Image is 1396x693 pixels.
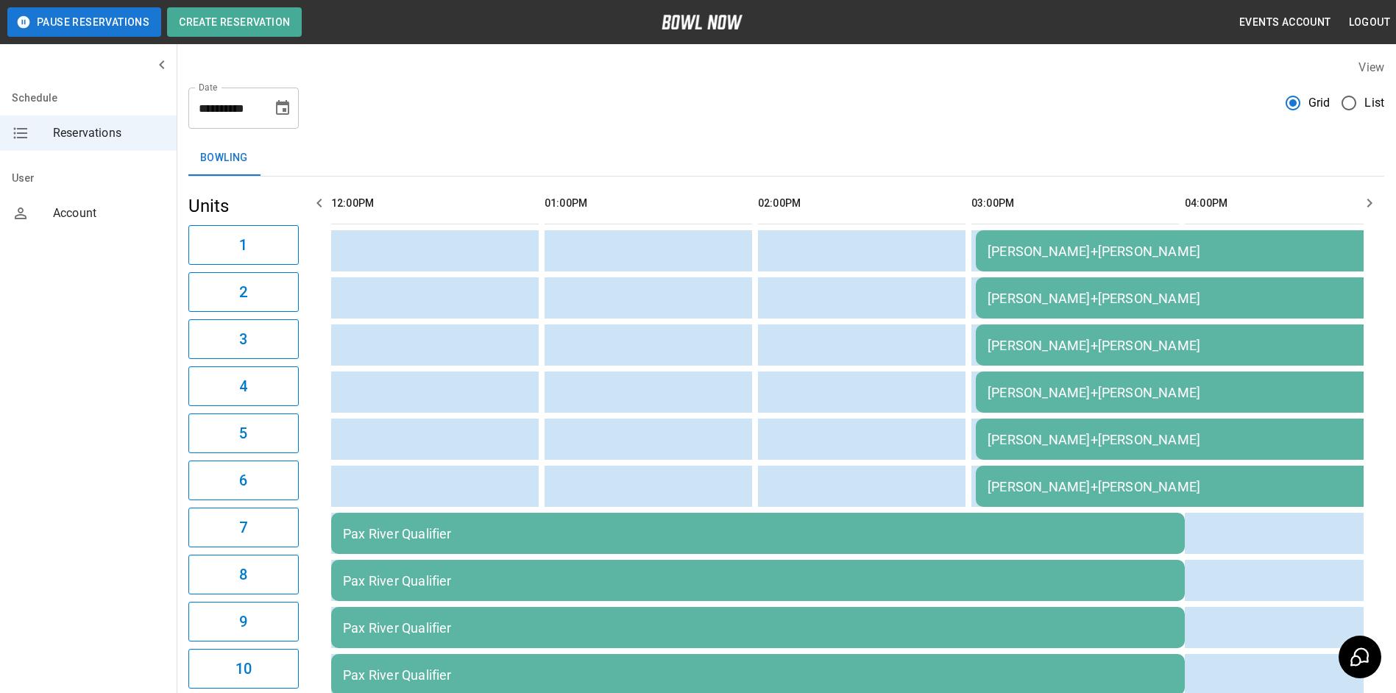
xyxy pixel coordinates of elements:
button: 10 [188,649,299,689]
h6: 6 [239,469,247,492]
h6: 5 [239,422,247,445]
button: Events Account [1233,9,1337,36]
button: 8 [188,555,299,594]
th: 12:00PM [331,182,539,224]
button: 3 [188,319,299,359]
button: 5 [188,413,299,453]
h6: 8 [239,563,247,586]
div: Pax River Qualifier [343,573,1173,589]
div: inventory tabs [188,141,1384,176]
th: 02:00PM [758,182,965,224]
div: Pax River Qualifier [343,526,1173,541]
h6: 1 [239,233,247,257]
button: Bowling [188,141,260,176]
button: Pause Reservations [7,7,161,37]
button: 4 [188,366,299,406]
span: Reservations [53,124,165,142]
div: Pax River Qualifier [343,620,1173,636]
button: Choose date, selected date is Aug 30, 2025 [268,93,297,123]
label: View [1358,60,1384,74]
button: 6 [188,461,299,500]
h6: 4 [239,374,247,398]
h6: 2 [239,280,247,304]
span: List [1364,94,1384,112]
button: 2 [188,272,299,312]
img: logo [662,15,743,29]
button: Logout [1343,9,1396,36]
span: Grid [1308,94,1331,112]
div: Pax River Qualifier [343,667,1173,683]
th: 01:00PM [545,182,752,224]
h5: Units [188,194,299,218]
button: 1 [188,225,299,265]
h6: 3 [239,327,247,351]
h6: 9 [239,610,247,633]
h6: 7 [239,516,247,539]
button: Create Reservation [167,7,302,37]
span: Account [53,205,165,222]
th: 03:00PM [971,182,1179,224]
h6: 10 [235,657,252,680]
button: 7 [188,508,299,547]
button: 9 [188,602,299,642]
